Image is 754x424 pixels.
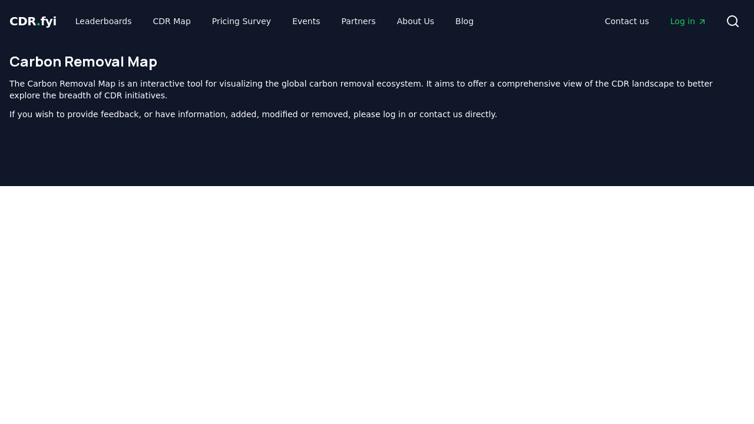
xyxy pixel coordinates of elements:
[9,108,745,120] p: If you wish to provide feedback, or have information, added, modified or removed, please log in o...
[596,11,716,32] nav: Main
[66,11,483,32] nav: Main
[283,11,329,32] a: Events
[66,11,141,32] a: Leaderboards
[596,11,659,32] a: Contact us
[37,14,41,28] span: .
[9,52,745,71] h1: Carbon Removal Map
[661,11,716,32] a: Log in
[9,14,57,28] span: CDR fyi
[670,15,707,27] span: Log in
[446,11,483,32] a: Blog
[9,78,745,101] p: The Carbon Removal Map is an interactive tool for visualizing the global carbon removal ecosystem...
[144,11,200,32] a: CDR Map
[203,11,280,32] a: Pricing Survey
[388,11,444,32] a: About Us
[9,13,57,29] a: CDR.fyi
[332,11,385,32] a: Partners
